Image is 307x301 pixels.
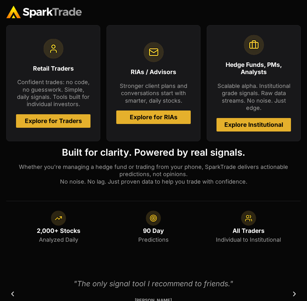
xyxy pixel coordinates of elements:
span: Explore for RIAs [130,114,178,120]
span: 2,000+ Stocks [37,227,80,234]
span: Explore Institutional [224,122,283,128]
p: Analyzed Daily [13,236,104,243]
span: Explore for Traders [25,118,82,124]
div: "The only signal tool I recommend to friends." [20,278,287,289]
span: RIAs / Advisors [131,68,176,76]
p: Predictions [107,236,199,243]
p: Scalable alpha. Institutional grade signals. Raw data streams. No noise. Just edge. [217,82,291,112]
p: Confident trades: no code, no guesswork. Simple, daily signals. Tools built for individual invest... [16,78,90,108]
a: Explore for Traders [16,114,90,128]
span: Hedge Funds, PMs, Analysts [226,61,282,76]
a: Explore for RIAs [116,110,191,124]
div: Previous slide [9,291,16,297]
p: Stronger client plans and conversations start with smarter, daily stocks. [116,82,191,104]
span: 90 Day [143,227,164,234]
span: Retail Traders [33,65,74,72]
p: Individual to Institutional [203,236,294,243]
div: Next slide [291,291,298,297]
a: Explore Institutional [217,118,291,132]
h4: Built for clarity. Powered by real signals. [6,148,301,157]
span: All Traders [233,227,265,234]
p: Whether you’re managing a hedge fund or trading from your phone, SparkTrade delivers actionable p... [6,163,301,185]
